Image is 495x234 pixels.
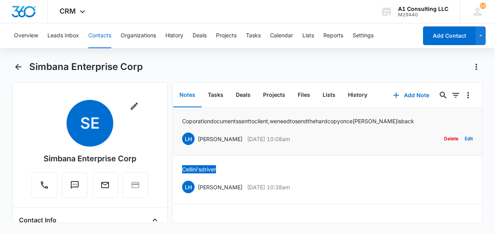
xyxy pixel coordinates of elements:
button: History [165,23,183,48]
div: Simbana Enterprise Corp [44,153,136,164]
div: notifications count [480,3,486,9]
p: [DATE] 10:08am [247,135,290,143]
a: Text [62,184,88,191]
span: LH [182,133,195,145]
button: Deals [230,83,257,107]
button: Projects [216,23,237,48]
button: Projects [257,83,291,107]
button: Files [291,83,316,107]
button: Contacts [88,23,111,48]
button: Overflow Menu [462,89,474,101]
button: Lists [316,83,342,107]
button: Notes [173,83,202,107]
button: Call [32,172,57,198]
button: Search... [437,89,449,101]
button: Organizations [121,23,156,48]
button: Close [149,214,161,226]
button: Tasks [202,83,230,107]
p: Cellini's driver [182,165,216,173]
button: Text [62,172,88,198]
span: 10 [480,3,486,9]
button: Tasks [246,23,261,48]
div: account name [398,6,448,12]
h4: Contact Info [19,215,56,225]
button: Filters [449,89,462,101]
button: Delete [444,131,458,146]
button: Leads Inbox [47,23,79,48]
button: Back [12,61,25,73]
span: SE [67,100,113,147]
a: Call [32,184,57,191]
h1: Simbana Enterprise Corp [29,61,143,73]
button: Actions [470,61,483,73]
span: CRM [60,7,76,15]
button: Settings [353,23,374,48]
button: Overview [14,23,38,48]
button: History [342,83,374,107]
button: Add Note [385,86,437,105]
button: Reports [323,23,343,48]
p: Coporation documents sent to client, we need to send the hard copy once [PERSON_NAME] is back [182,117,414,125]
p: [PERSON_NAME] [198,183,242,191]
button: Calendar [270,23,293,48]
button: Lists [302,23,314,48]
p: [PERSON_NAME] [198,135,242,143]
button: Deals [193,23,207,48]
span: LH [182,181,195,193]
button: Email [92,172,118,198]
p: [DATE] 10:38am [247,183,290,191]
a: Email [92,184,118,191]
div: account id [398,12,448,17]
button: Edit [465,131,473,146]
button: Add Contact [423,26,476,45]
